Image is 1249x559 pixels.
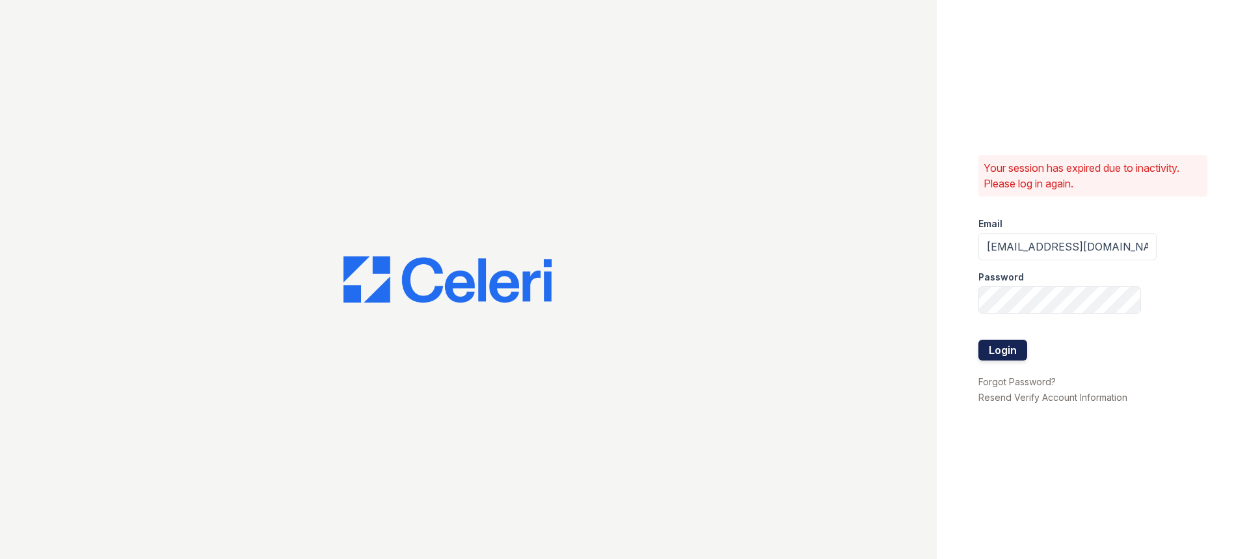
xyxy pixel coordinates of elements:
[978,271,1024,284] label: Password
[343,256,552,303] img: CE_Logo_Blue-a8612792a0a2168367f1c8372b55b34899dd931a85d93a1a3d3e32e68fde9ad4.png
[978,340,1027,361] button: Login
[978,392,1127,403] a: Resend Verify Account Information
[978,376,1056,387] a: Forgot Password?
[984,160,1202,191] p: Your session has expired due to inactivity. Please log in again.
[978,217,1002,230] label: Email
